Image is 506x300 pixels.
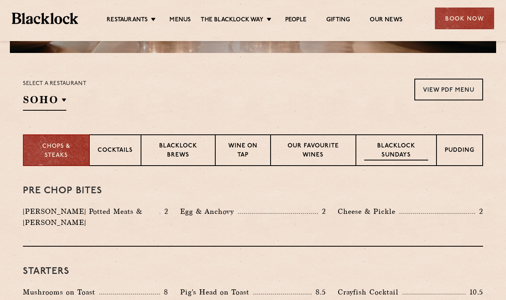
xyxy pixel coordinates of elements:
h3: Starters [23,266,483,277]
a: People [285,16,307,25]
a: The Blacklock Way [201,16,263,25]
p: Pig's Head on Toast [180,287,253,298]
p: Our favourite wines [279,142,347,160]
img: BL_Textured_Logo-footer-cropped.svg [12,13,78,24]
p: Wine on Tap [224,142,262,160]
p: 8 [160,287,168,297]
a: Restaurants [107,16,148,25]
p: Egg & Anchovy [180,206,238,217]
p: 2 [160,206,168,217]
a: Menus [169,16,191,25]
p: Mushrooms on Toast [23,287,99,298]
a: Our News [370,16,403,25]
p: Select a restaurant [23,79,87,89]
p: Pudding [445,146,474,156]
p: 2 [475,206,483,217]
a: View PDF Menu [414,79,483,100]
h3: Pre Chop Bites [23,186,483,196]
p: Cheese & Pickle [338,206,399,217]
p: Blacklock Brews [149,142,207,160]
h2: SOHO [23,93,66,111]
p: Chops & Steaks [32,142,81,160]
div: Book Now [435,8,494,29]
p: Cocktails [98,146,133,156]
a: Gifting [326,16,350,25]
p: 2 [318,206,326,217]
p: [PERSON_NAME] Potted Meats & [PERSON_NAME] [23,206,160,228]
p: 8.5 [312,287,326,297]
p: Blacklock Sundays [364,142,428,160]
p: 10.5 [466,287,483,297]
p: Crayfish Cocktail [338,287,403,298]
